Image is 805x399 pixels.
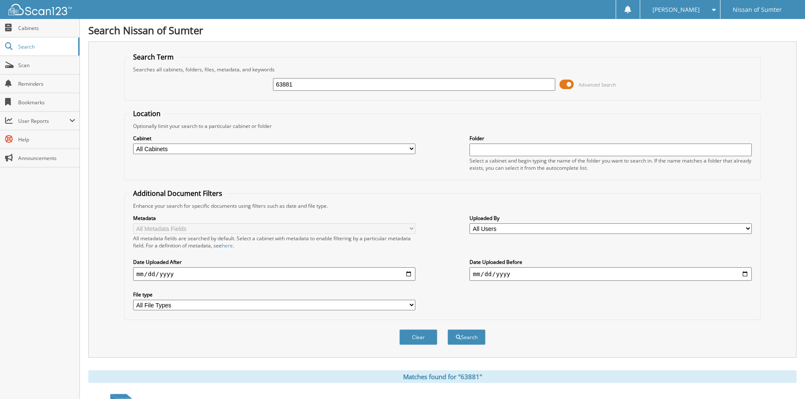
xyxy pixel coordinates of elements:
[18,80,75,87] span: Reminders
[579,81,616,88] span: Advanced Search
[133,235,415,249] div: All metadata fields are searched by default. Select a cabinet with metadata to enable filtering b...
[448,329,486,345] button: Search
[88,370,797,383] div: Matches found for "63881"
[18,99,75,106] span: Bookmarks
[129,122,756,130] div: Optionally limit your search to a particular cabinet or folder
[18,24,75,32] span: Cabinets
[133,267,415,281] input: start
[469,267,752,281] input: end
[18,155,75,162] span: Announcements
[18,43,74,50] span: Search
[8,4,72,15] img: scan123-logo-white.svg
[129,189,226,198] legend: Additional Document Filters
[222,242,233,249] a: here
[129,66,756,73] div: Searches all cabinets, folders, files, metadata, and keywords
[129,109,165,118] legend: Location
[399,329,437,345] button: Clear
[133,258,415,266] label: Date Uploaded After
[133,291,415,298] label: File type
[129,52,178,62] legend: Search Term
[88,23,797,37] h1: Search Nissan of Sumter
[469,157,752,171] div: Select a cabinet and begin typing the name of the folder you want to search in. If the name match...
[18,136,75,143] span: Help
[469,258,752,266] label: Date Uploaded Before
[129,202,756,209] div: Enhance your search for specific documents using filters such as date and file type.
[133,135,415,142] label: Cabinet
[18,117,69,125] span: User Reports
[733,7,782,12] span: Nissan of Sumter
[133,214,415,222] label: Metadata
[469,135,752,142] label: Folder
[18,62,75,69] span: Scan
[469,214,752,222] label: Uploaded By
[652,7,700,12] span: [PERSON_NAME]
